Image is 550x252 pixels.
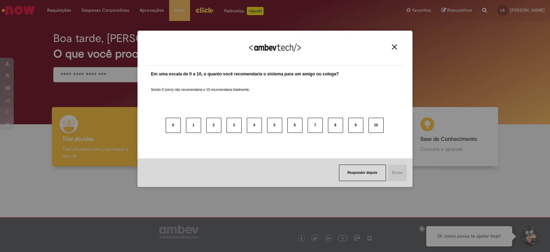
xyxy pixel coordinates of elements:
img: Close [392,44,397,50]
button: Close [390,44,399,50]
button: Responder depois [339,165,386,181]
button: 8 [328,118,343,133]
button: 10 [368,118,384,133]
button: 1 [186,118,201,133]
button: 7 [308,118,323,133]
label: Sendo 0 (zero) não recomendaria e 10 recomendaria totalmente. [151,79,250,92]
label: Em uma escala de 0 a 10, o quanto você recomendaria o sistema para um amigo ou colega? [151,71,339,77]
img: Logo Ambevtech [249,43,301,52]
button: 4 [247,118,262,133]
button: 3 [227,118,242,133]
button: 9 [348,118,363,133]
button: 0 [166,118,181,133]
button: 5 [267,118,282,133]
button: 6 [287,118,302,133]
button: 2 [206,118,221,133]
